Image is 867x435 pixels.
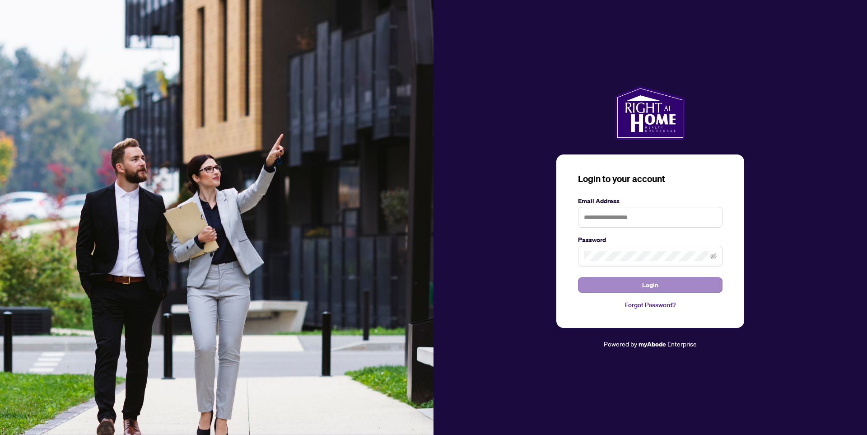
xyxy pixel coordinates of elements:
a: Forgot Password? [578,300,722,310]
span: eye-invisible [710,253,717,259]
h3: Login to your account [578,173,722,185]
a: myAbode [639,339,666,349]
label: Email Address [578,196,722,206]
span: Enterprise [667,340,697,348]
label: Password [578,235,722,245]
span: Powered by [604,340,637,348]
button: Login [578,277,722,293]
img: ma-logo [615,86,685,140]
span: Login [642,278,658,292]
